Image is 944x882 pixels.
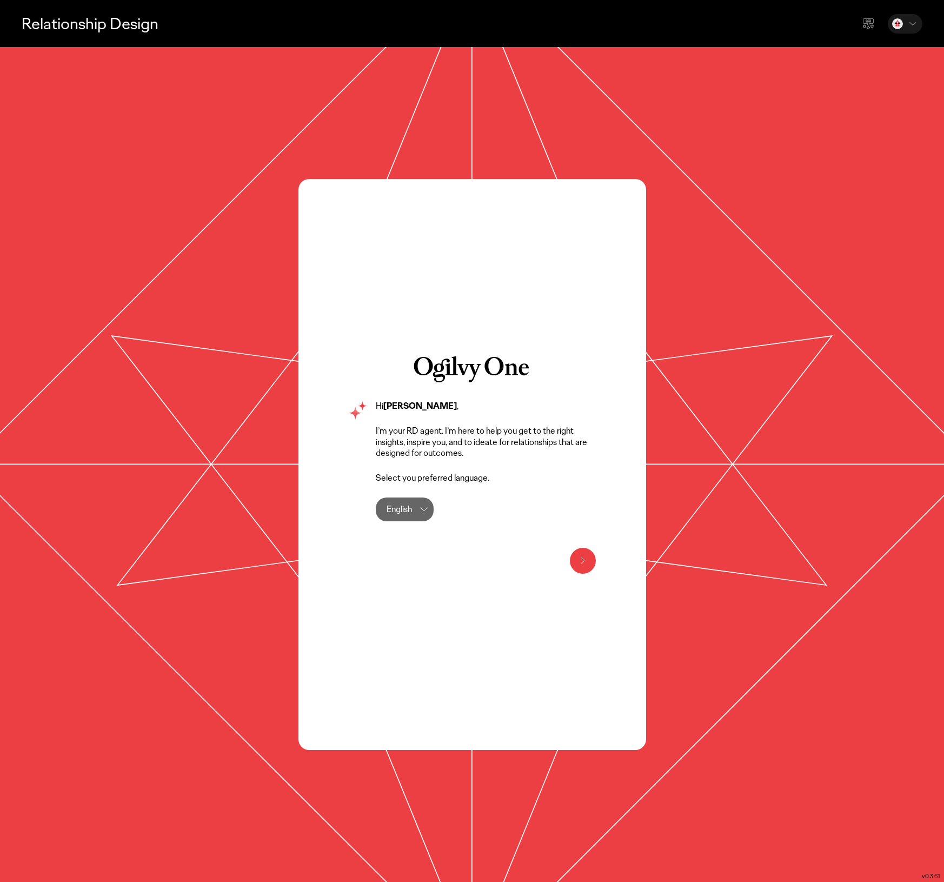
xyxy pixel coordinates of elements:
div: English [387,498,412,521]
p: I’m your RD agent. I’m here to help you get to the right insights, inspire you, and to ideate for... [376,426,596,459]
strong: [PERSON_NAME] [383,400,457,412]
p: Relationship Design [22,12,158,35]
p: Select you preferred language. [376,473,596,484]
p: Hi , [376,401,596,412]
div: Send feedback [855,11,881,37]
img: Joe Ondrla [892,18,903,29]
